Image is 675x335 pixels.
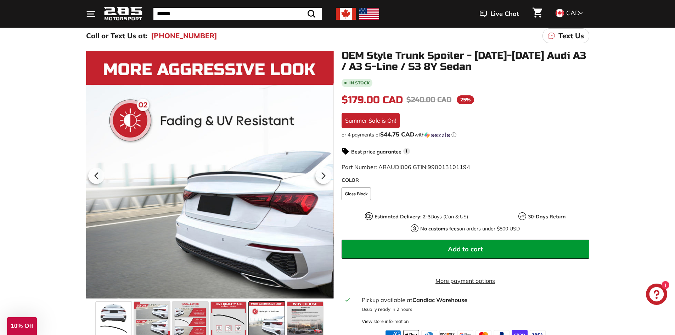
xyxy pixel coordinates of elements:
span: 10% Off [11,323,33,329]
label: COLOR [342,177,589,184]
b: In stock [349,81,370,85]
p: Days (Can & US) [375,213,468,220]
div: Pickup available at [362,296,585,304]
div: Summer Sale is On! [342,113,400,128]
a: More payment options [342,277,589,285]
span: Add to cart [448,245,483,253]
span: $179.00 CAD [342,94,403,106]
strong: No customs fees [420,225,459,232]
div: 10% Off [7,317,37,335]
div: or 4 payments of$44.75 CADwithSezzle Click to learn more about Sezzle [342,131,589,138]
p: Usually ready in 2 hours [362,306,585,313]
span: 990013101194 [428,163,470,171]
div: View store information [362,318,409,325]
span: Part Number: ARAUDI006 GTIN: [342,163,470,171]
span: Live Chat [490,9,519,18]
img: Sezzle [424,132,450,138]
strong: Best price guarantee [351,149,401,155]
strong: 30-Days Return [528,213,566,220]
span: i [403,148,410,155]
span: CAD [566,9,580,17]
p: on orders under $800 USD [420,225,520,233]
a: Cart [528,2,546,26]
div: or 4 payments of with [342,131,589,138]
inbox-online-store-chat: Shopify online store chat [644,284,669,307]
img: Logo_285_Motorsport_areodynamics_components [104,6,143,22]
a: [PHONE_NUMBER] [151,30,217,41]
strong: Candiac Warehouse [412,296,467,303]
p: Text Us [558,30,584,41]
span: $44.75 CAD [380,130,415,138]
span: 25% [457,95,474,104]
a: Text Us [542,28,589,43]
input: Search [153,8,322,20]
button: Add to cart [342,240,589,259]
strong: Estimated Delivery: 2-3 [375,213,431,220]
button: Live Chat [471,5,528,23]
h1: OEM Style Trunk Spoiler - [DATE]-[DATE] Audi A3 / A3 S-Line / S3 8Y Sedan [342,50,589,72]
span: $240.00 CAD [406,95,451,104]
p: Call or Text Us at: [86,30,147,41]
